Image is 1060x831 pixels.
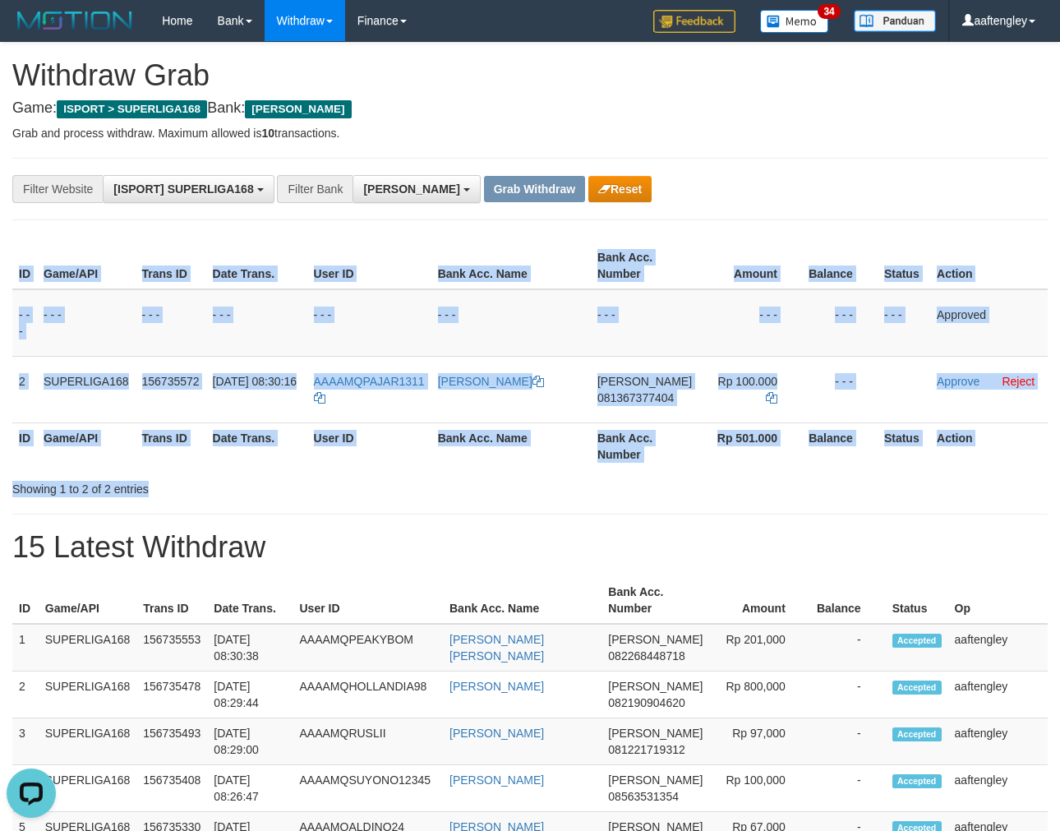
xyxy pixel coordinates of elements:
td: aaftengley [948,624,1048,672]
td: 2 [12,672,39,718]
div: Filter Bank [277,175,353,203]
a: Approve [937,375,979,388]
td: [DATE] 08:29:00 [207,718,293,765]
th: Bank Acc. Number [591,422,698,469]
th: Game/API [37,242,136,289]
span: [PERSON_NAME] [245,100,351,118]
button: Open LiveChat chat widget [7,7,56,56]
th: Trans ID [136,242,206,289]
th: Game/API [39,577,137,624]
td: aaftengley [948,672,1048,718]
td: - [810,672,886,718]
a: [PERSON_NAME] [PERSON_NAME] [449,633,544,662]
span: Copy 08563531354 to clipboard [608,790,679,803]
th: Bank Acc. Name [431,242,591,289]
span: Copy 082190904620 to clipboard [608,696,684,709]
div: Showing 1 to 2 of 2 entries [12,474,430,497]
td: - - - [591,289,698,357]
button: [PERSON_NAME] [353,175,480,203]
td: SUPERLIGA168 [39,718,137,765]
td: 156735408 [136,765,207,812]
td: - [810,624,886,672]
th: Balance [802,422,878,469]
th: Balance [802,242,878,289]
span: Copy 081221719312 to clipboard [608,743,684,756]
td: Rp 97,000 [709,718,809,765]
img: Button%20Memo.svg [760,10,829,33]
td: - - - [12,289,37,357]
td: SUPERLIGA168 [39,624,137,672]
a: [PERSON_NAME] [449,727,544,740]
th: Date Trans. [206,422,307,469]
span: Accepted [892,774,942,788]
th: User ID [307,422,431,469]
span: [PERSON_NAME] [608,727,703,740]
td: 1 [12,624,39,672]
td: Rp 800,000 [709,672,809,718]
td: AAAAMQRUSLII [293,718,444,765]
span: [PERSON_NAME] [597,375,692,388]
th: Status [878,422,930,469]
td: - [810,765,886,812]
button: Reset [588,176,652,202]
td: AAAAMQPEAKYBOM [293,624,444,672]
td: Approved [930,289,1048,357]
span: 34 [818,4,840,19]
td: AAAAMQHOLLANDIA98 [293,672,444,718]
span: Accepted [892,727,942,741]
td: 2 [12,356,37,422]
td: SUPERLIGA168 [37,356,136,422]
th: ID [12,577,39,624]
span: [DATE] 08:30:16 [213,375,297,388]
td: Rp 100,000 [709,765,809,812]
th: Trans ID [136,422,206,469]
strong: 10 [261,127,274,140]
td: - - - [802,356,878,422]
span: [PERSON_NAME] [608,633,703,646]
td: AAAAMQSUYONO12345 [293,765,444,812]
span: Copy 082268448718 to clipboard [608,649,684,662]
span: AAAAMQPAJAR1311 [314,375,425,388]
th: Trans ID [136,577,207,624]
a: [PERSON_NAME] [449,680,544,693]
th: Amount [698,242,802,289]
td: - - - [307,289,431,357]
td: - [810,718,886,765]
span: Accepted [892,634,942,648]
h1: Withdraw Grab [12,59,1048,92]
h4: Game: Bank: [12,100,1048,117]
th: Bank Acc. Name [443,577,601,624]
td: - - - [37,289,136,357]
th: Amount [709,577,809,624]
td: aaftengley [948,718,1048,765]
td: [DATE] 08:26:47 [207,765,293,812]
td: SUPERLIGA168 [39,672,137,718]
button: Grab Withdraw [484,176,585,202]
th: Rp 501.000 [698,422,802,469]
td: - - - [206,289,307,357]
th: ID [12,422,37,469]
th: User ID [293,577,444,624]
span: ISPORT > SUPERLIGA168 [57,100,207,118]
td: [DATE] 08:30:38 [207,624,293,672]
a: Copy 100000 to clipboard [766,391,777,404]
td: - - - [698,289,802,357]
span: [PERSON_NAME] [363,182,459,196]
span: [PERSON_NAME] [608,773,703,787]
td: SUPERLIGA168 [39,765,137,812]
span: Copy 081367377404 to clipboard [597,391,674,404]
th: Bank Acc. Number [601,577,709,624]
span: Rp 100.000 [718,375,777,388]
td: 156735553 [136,624,207,672]
img: panduan.png [854,10,936,32]
th: Action [930,422,1048,469]
th: Date Trans. [206,242,307,289]
a: AAAAMQPAJAR1311 [314,375,425,404]
div: Filter Website [12,175,103,203]
span: [ISPORT] SUPERLIGA168 [113,182,253,196]
td: 3 [12,718,39,765]
th: Status [878,242,930,289]
button: [ISPORT] SUPERLIGA168 [103,175,274,203]
h1: 15 Latest Withdraw [12,531,1048,564]
th: Op [948,577,1048,624]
